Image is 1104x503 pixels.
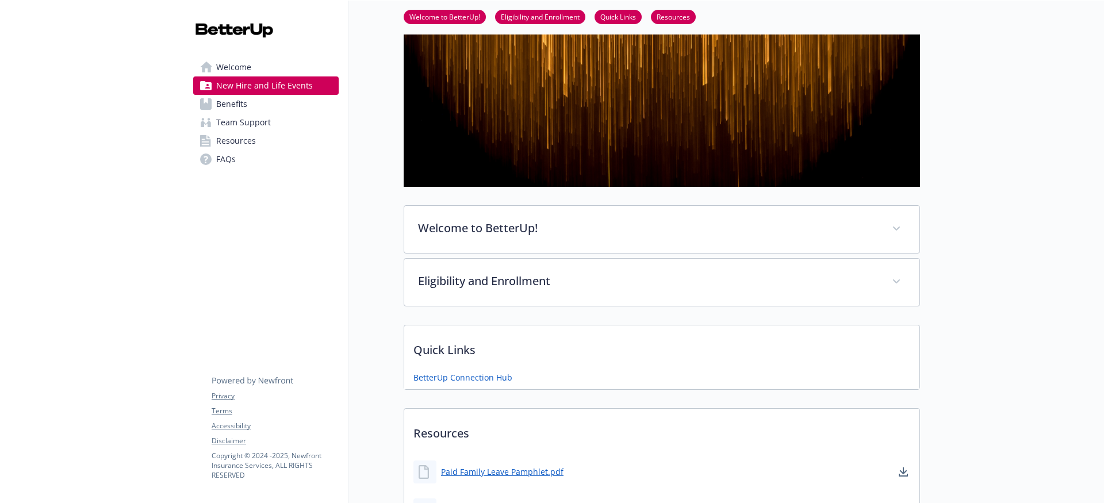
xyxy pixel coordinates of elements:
a: Resources [651,11,696,22]
a: Welcome to BetterUp! [404,11,486,22]
span: Welcome [216,58,251,76]
img: new hire page banner [404,34,920,187]
a: BetterUp Connection Hub [413,371,512,383]
span: Team Support [216,113,271,132]
span: New Hire and Life Events [216,76,313,95]
a: New Hire and Life Events [193,76,339,95]
a: Quick Links [595,11,642,22]
div: Welcome to BetterUp! [404,206,919,253]
div: Eligibility and Enrollment [404,259,919,306]
a: Welcome [193,58,339,76]
p: Resources [404,409,919,451]
a: Accessibility [212,421,338,431]
p: Copyright © 2024 - 2025 , Newfront Insurance Services, ALL RIGHTS RESERVED [212,451,338,480]
a: FAQs [193,150,339,168]
a: Privacy [212,391,338,401]
span: Resources [216,132,256,150]
span: FAQs [216,150,236,168]
p: Eligibility and Enrollment [418,272,878,290]
a: Resources [193,132,339,150]
p: Welcome to BetterUp! [418,220,878,237]
a: Team Support [193,113,339,132]
a: Paid Family Leave Pamphlet.pdf [441,466,563,478]
span: Benefits [216,95,247,113]
p: Quick Links [404,325,919,368]
a: Terms [212,406,338,416]
a: download document [896,465,910,479]
a: Eligibility and Enrollment [495,11,585,22]
a: Benefits [193,95,339,113]
a: Disclaimer [212,436,338,446]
